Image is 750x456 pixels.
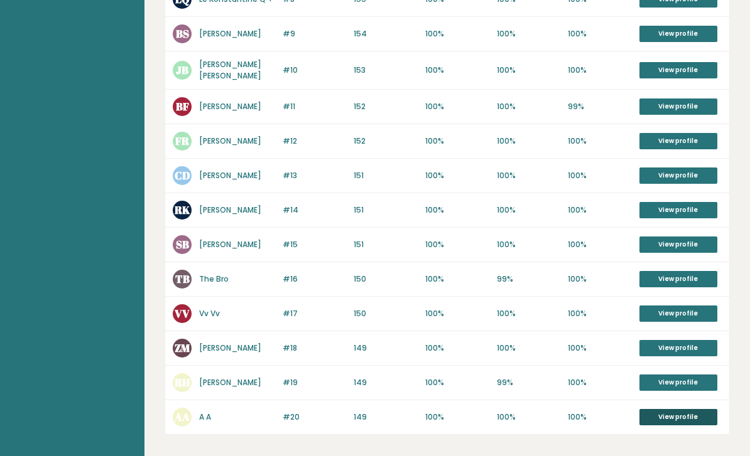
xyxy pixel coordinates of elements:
[199,101,261,112] a: [PERSON_NAME]
[199,170,261,181] a: [PERSON_NAME]
[354,135,418,147] p: 152
[497,170,561,181] p: 100%
[497,308,561,319] p: 100%
[568,342,632,354] p: 100%
[199,204,261,215] a: [PERSON_NAME]
[497,65,561,76] p: 100%
[199,273,229,284] a: The Bro
[568,101,632,112] p: 99%
[199,239,261,250] a: [PERSON_NAME]
[354,411,418,423] p: 149
[639,271,717,287] a: View profile
[639,305,717,322] a: View profile
[176,237,189,252] text: SB
[568,377,632,388] p: 100%
[354,65,418,76] p: 153
[174,375,190,390] text: RH
[425,411,489,423] p: 100%
[354,342,418,354] p: 149
[425,342,489,354] p: 100%
[283,273,347,285] p: #16
[354,273,418,285] p: 150
[425,65,489,76] p: 100%
[283,135,347,147] p: #12
[497,273,561,285] p: 99%
[425,308,489,319] p: 100%
[497,204,561,216] p: 100%
[497,101,561,112] p: 100%
[283,65,347,76] p: #10
[199,342,261,353] a: [PERSON_NAME]
[568,170,632,181] p: 100%
[568,28,632,40] p: 100%
[354,101,418,112] p: 152
[354,204,418,216] p: 151
[283,411,347,423] p: #20
[568,65,632,76] p: 100%
[639,133,717,149] a: View profile
[283,308,347,319] p: #17
[425,377,489,388] p: 100%
[497,411,561,423] p: 100%
[354,308,418,319] p: 150
[568,273,632,285] p: 100%
[639,62,717,78] a: View profile
[639,167,717,184] a: View profile
[568,239,632,250] p: 100%
[176,99,189,114] text: BF
[283,342,347,354] p: #18
[175,168,190,183] text: CD
[568,411,632,423] p: 100%
[354,377,418,388] p: 149
[497,239,561,250] p: 100%
[175,134,190,148] text: FR
[174,306,190,321] text: VV
[497,135,561,147] p: 100%
[639,374,717,391] a: View profile
[199,135,261,146] a: [PERSON_NAME]
[497,377,561,388] p: 99%
[425,101,489,112] p: 100%
[174,410,190,424] text: AA
[568,204,632,216] p: 100%
[639,202,717,218] a: View profile
[199,411,211,422] a: A A
[354,239,418,250] p: 151
[354,170,418,181] p: 151
[176,26,189,41] text: BS
[425,28,489,40] p: 100%
[568,308,632,319] p: 100%
[568,135,632,147] p: 100%
[283,170,347,181] p: #13
[425,204,489,216] p: 100%
[425,135,489,147] p: 100%
[283,101,347,112] p: #11
[199,28,261,39] a: [PERSON_NAME]
[283,28,347,40] p: #9
[283,239,347,250] p: #15
[497,342,561,354] p: 100%
[639,340,717,356] a: View profile
[199,308,220,319] a: Vv Vv
[497,28,561,40] p: 100%
[283,204,347,216] p: #14
[639,26,717,42] a: View profile
[175,272,190,286] text: TB
[283,377,347,388] p: #19
[639,409,717,425] a: View profile
[425,273,489,285] p: 100%
[199,59,261,81] a: [PERSON_NAME] [PERSON_NAME]
[199,377,261,388] a: [PERSON_NAME]
[175,341,190,355] text: ZM
[354,28,418,40] p: 154
[174,203,190,217] text: RK
[639,98,717,115] a: View profile
[425,239,489,250] p: 100%
[639,236,717,253] a: View profile
[176,63,188,77] text: JB
[425,170,489,181] p: 100%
